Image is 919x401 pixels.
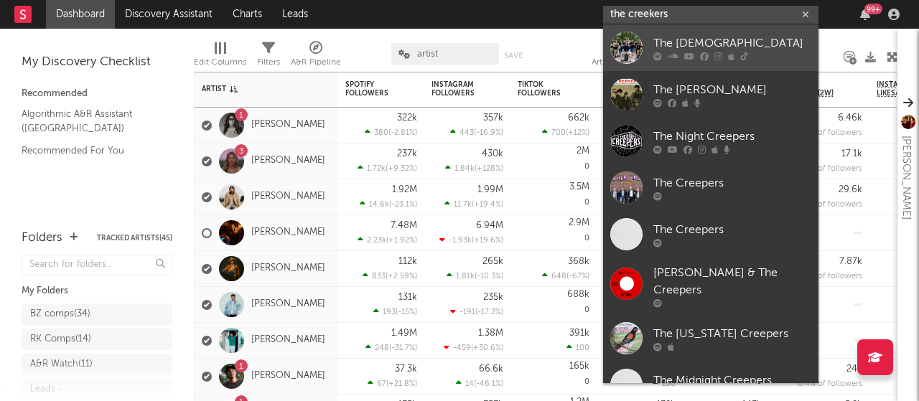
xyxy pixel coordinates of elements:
[476,380,501,388] span: -46.1 %
[576,344,589,352] span: 100
[568,257,589,266] div: 368k
[365,128,417,137] div: ( )
[483,113,503,123] div: 357k
[445,164,503,173] div: ( )
[30,306,90,323] div: BZ comps ( 34 )
[391,221,417,230] div: 7.48M
[504,52,523,60] button: Save
[375,344,389,352] span: 248
[251,298,325,311] a: [PERSON_NAME]
[358,164,417,173] div: ( )
[476,129,501,137] span: -16.9 %
[603,118,818,164] a: The Night Creepers
[22,283,172,300] div: My Folders
[653,221,811,238] div: The Creepers
[474,237,501,245] span: +19.6 %
[202,85,309,93] div: Artist
[653,372,811,389] div: The Midnight Creepers
[368,379,417,388] div: ( )
[479,364,503,374] div: 66.6k
[358,235,417,245] div: ( )
[603,211,818,258] a: The Creepers
[398,293,417,302] div: 131k
[551,129,566,137] span: 700
[397,113,417,123] div: 322k
[257,54,280,71] div: Filters
[449,237,472,245] span: -1.93k
[251,227,325,239] a: [PERSON_NAME]
[251,263,325,275] a: [PERSON_NAME]
[542,271,589,280] div: ( )
[841,149,862,159] div: 17.1k
[395,364,417,374] div: 37.3k
[518,287,589,322] div: 0
[369,201,389,209] span: 14.6k
[194,54,246,71] div: Edit Columns
[444,199,503,209] div: ( )
[846,364,862,374] div: 247
[391,129,415,137] span: -2.81 %
[653,34,811,52] div: The [DEMOGRAPHIC_DATA]
[398,257,417,266] div: 112k
[30,356,93,373] div: A&R Watch ( 11 )
[569,329,589,338] div: 391k
[603,164,818,211] a: The Creepers
[474,201,501,209] span: +19.4 %
[518,143,589,179] div: 0
[365,343,417,352] div: ( )
[569,273,587,280] span: -67 %
[653,128,811,145] div: The Night Creepers
[251,155,325,167] a: [PERSON_NAME]
[373,307,417,316] div: ( )
[568,113,589,123] div: 662k
[603,6,818,24] input: Search for artists
[567,290,589,299] div: 688k
[450,307,503,316] div: ( )
[417,49,438,59] span: artist
[22,230,62,247] div: Folders
[251,370,325,382] a: [PERSON_NAME]
[454,201,472,209] span: 11.7k
[592,54,637,71] div: Artist (Artist)
[257,36,280,77] div: Filters
[518,179,589,214] div: 0
[251,119,325,131] a: [PERSON_NAME]
[447,271,503,280] div: ( )
[360,199,417,209] div: ( )
[518,215,589,250] div: 0
[798,380,862,388] span: 0.4 % of followers
[568,129,587,137] span: +12 %
[477,165,501,173] span: +128 %
[653,81,811,98] div: The [PERSON_NAME]
[97,235,172,242] button: Tracked Artists(45)
[798,165,862,173] span: 4.0 % of followers
[482,257,503,266] div: 265k
[22,329,172,350] a: RK Comps(14)
[383,308,396,316] span: 193
[473,344,501,352] span: +30.6 %
[800,201,862,209] span: 1.5 % of followers
[388,237,415,245] span: +1.92 %
[453,344,471,352] span: -459
[251,191,325,203] a: [PERSON_NAME]
[397,149,417,159] div: 237k
[431,80,482,98] div: Instagram Followers
[477,273,501,280] span: -10.3 %
[388,165,415,173] span: +9.32 %
[450,128,503,137] div: ( )
[662,380,676,388] span: 100
[465,380,474,388] span: 14
[454,165,475,173] span: 1.84k
[391,344,415,352] span: -31.7 %
[542,128,589,137] div: ( )
[391,329,417,338] div: 1.49M
[477,185,503,194] div: 1.99M
[860,9,870,20] button: 99+
[459,129,474,137] span: 443
[864,4,882,14] div: 99 +
[518,80,568,98] div: TikTok Followers
[477,308,501,316] span: -17.2 %
[603,71,818,118] a: The [PERSON_NAME]
[30,331,91,348] div: RK Comps ( 14 )
[388,273,415,280] span: +2.59 %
